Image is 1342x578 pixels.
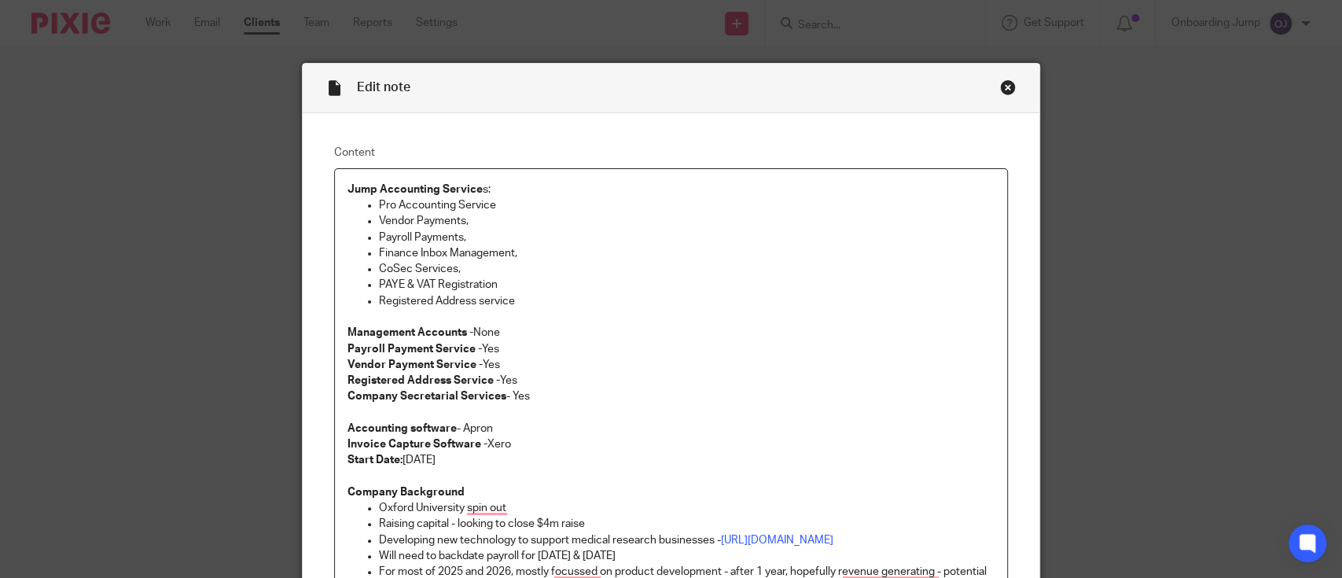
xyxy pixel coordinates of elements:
[347,359,483,370] strong: Vendor Payment Service -
[347,344,482,355] strong: Payroll Payment Service -
[379,197,995,213] p: Pro Accounting Service
[347,423,457,434] strong: Accounting software
[347,487,465,498] strong: Company Background
[1000,79,1016,95] div: Close this dialog window
[347,373,995,388] p: Yes
[379,277,995,293] p: PAYE & VAT Registration
[347,375,500,386] strong: Registered Address Service -
[379,548,995,564] p: Will need to backdate payroll for [DATE] & [DATE]
[347,309,995,373] p: None Yes Yes
[347,455,403,466] strong: Start Date:
[347,182,995,197] p: s:
[379,293,995,309] p: Registered Address service
[379,230,995,245] p: Payroll Payments,
[721,535,833,546] a: [URL][DOMAIN_NAME]
[379,500,995,516] p: Oxford University spin out
[347,388,995,404] p: - Yes
[357,81,410,94] span: Edit note
[347,327,473,338] strong: Management Accounts -
[379,516,995,532] p: Raising capital - looking to close $4m raise
[379,261,995,277] p: CoSec Services,
[347,391,506,402] strong: Company Secretarial Services
[347,184,483,195] strong: Jump Accounting Service
[347,452,995,468] p: [DATE]
[334,145,1008,160] label: Content
[379,532,995,548] p: Developing new technology to support medical research businesses -
[347,421,995,453] p: - Apron Xero
[347,439,487,450] strong: Invoice Capture Software -
[379,245,995,261] p: Finance Inbox Management,
[379,213,995,229] p: Vendor Payments,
